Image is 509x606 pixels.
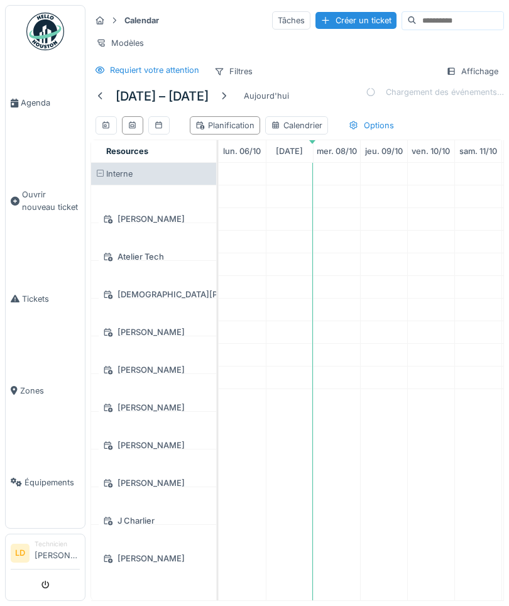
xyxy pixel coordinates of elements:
div: Technicien [35,539,80,549]
div: Affichage [441,62,504,80]
a: Zones [6,344,85,436]
div: Options [343,116,400,135]
div: Chargement des événements… [366,86,504,98]
h5: [DATE] – [DATE] [116,89,209,104]
div: Planification [195,119,255,131]
a: 10 octobre 2025 [408,143,453,160]
div: [PERSON_NAME] [99,400,209,416]
a: 9 octobre 2025 [362,143,406,160]
div: [PERSON_NAME] [99,438,209,453]
span: Tickets [22,293,80,305]
a: 11 octobre 2025 [456,143,500,160]
span: Zones [20,385,80,397]
div: Créer un ticket [315,12,397,29]
div: Filtres [209,62,258,80]
div: Aujourd'hui [239,87,294,104]
a: 7 octobre 2025 [273,143,306,160]
span: Équipements [25,477,80,488]
strong: Calendar [119,14,164,26]
a: 6 octobre 2025 [220,143,264,160]
a: Agenda [6,57,85,149]
div: J Charlier [99,513,209,529]
a: 8 octobre 2025 [314,143,360,160]
a: Équipements [6,436,85,528]
img: Badge_color-CXgf-gQk.svg [26,13,64,50]
div: [PERSON_NAME] [99,475,209,491]
a: Ouvrir nouveau ticket [6,149,85,253]
div: Requiert votre attention [110,64,199,76]
a: LD Technicien[PERSON_NAME] [11,539,80,570]
span: Agenda [21,97,80,109]
div: Tâches [272,11,310,30]
span: Ouvrir nouveau ticket [22,189,80,212]
div: Modèles [90,34,150,52]
div: [PERSON_NAME] [99,211,209,227]
div: Atelier Tech [99,249,209,265]
li: LD [11,544,30,563]
div: Calendrier [271,119,322,131]
span: Resources [106,146,148,156]
a: Tickets [6,253,85,344]
div: [DEMOGRAPHIC_DATA][PERSON_NAME] [99,287,209,302]
li: [PERSON_NAME] [35,539,80,566]
div: [PERSON_NAME] [99,324,209,340]
div: [PERSON_NAME] [99,362,209,378]
span: Interne [106,169,133,179]
div: [PERSON_NAME] [99,551,209,566]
